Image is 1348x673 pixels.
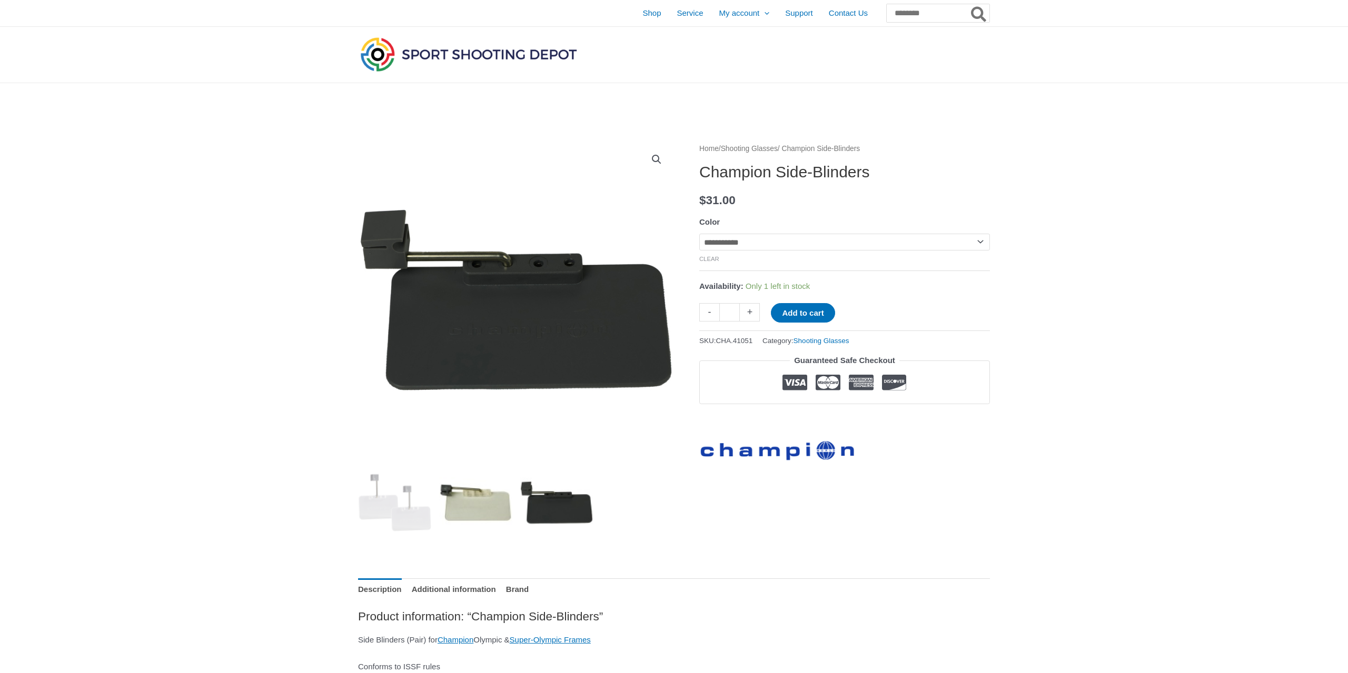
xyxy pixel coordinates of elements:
img: Champion Side-Blinders - Image 2 [439,466,512,539]
a: Additional information [412,578,496,601]
img: Champion Side-Blinders [358,466,431,539]
a: Champion [699,433,857,463]
span: CHA.41051 [716,337,753,345]
button: Add to cart [771,303,835,323]
a: Shooting Glasses [794,337,849,345]
span: Only 1 left in stock [746,282,810,290]
label: Color [699,217,720,226]
a: Shooting Glasses [721,145,778,153]
a: - [699,303,719,322]
span: $ [699,194,706,207]
h2: Product information: “Champion Side-Blinders” [358,609,990,624]
img: Champion Side-Blinders - Image 3 [520,466,593,539]
a: Description [358,578,402,601]
span: Category: [762,334,849,347]
img: Sport Shooting Depot [358,35,579,74]
legend: Guaranteed Safe Checkout [790,353,899,368]
p: Side Blinders (Pair) for Olympic & [358,632,990,647]
a: View full-screen image gallery [647,150,666,169]
span: SKU: [699,334,752,347]
a: Super-Olympic Frames [510,635,591,644]
span: Availability: [699,282,744,290]
a: + [740,303,760,322]
a: Clear options [699,256,719,262]
nav: Breadcrumb [699,142,990,156]
h1: Champion Side-Blinders [699,163,990,182]
a: Brand [506,578,529,601]
iframe: Customer reviews powered by Trustpilot [699,412,990,425]
button: Search [969,4,989,22]
input: Product quantity [719,303,740,322]
bdi: 31.00 [699,194,736,207]
a: Champion [438,635,473,644]
a: Home [699,145,719,153]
